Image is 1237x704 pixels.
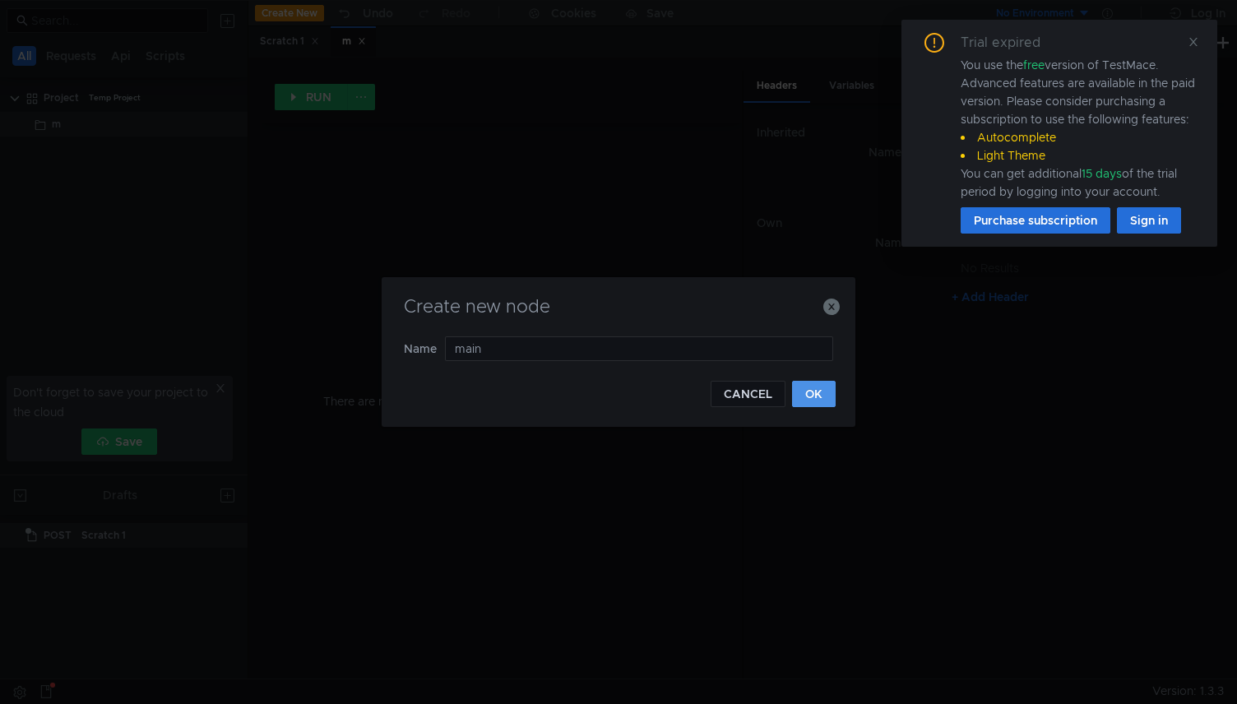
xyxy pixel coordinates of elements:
[1117,207,1181,234] button: Sign in
[961,146,1198,164] li: Light Theme
[961,33,1060,53] div: Trial expired
[1023,58,1045,72] span: free
[404,336,445,361] label: Name
[961,164,1198,201] div: You can get additional of the trial period by logging into your account.
[401,297,836,317] h3: Create new node
[961,128,1198,146] li: Autocomplete
[961,56,1198,201] div: You use the version of TestMace. Advanced features are available in the paid version. Please cons...
[961,207,1110,234] button: Purchase subscription
[1082,166,1122,181] span: 15 days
